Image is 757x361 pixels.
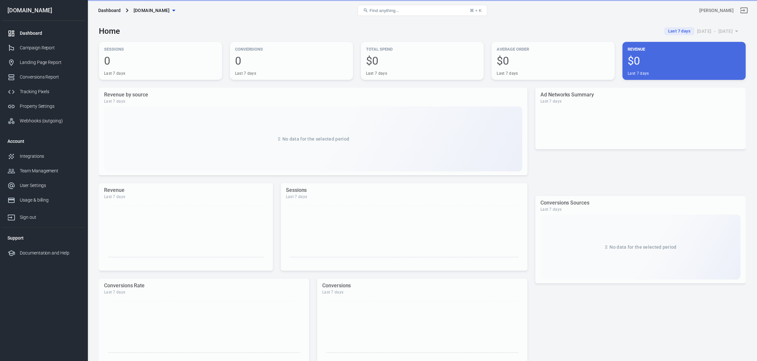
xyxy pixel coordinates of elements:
[2,26,85,41] a: Dashboard
[20,250,80,256] div: Documentation and Help
[98,7,121,14] div: Dashboard
[20,59,80,66] div: Landing Page Report
[134,6,170,15] span: worshipmusicacademy.com
[20,153,80,160] div: Integrations
[20,30,80,37] div: Dashboard
[2,84,85,99] a: Tracking Pixels
[2,193,85,207] a: Usage & billing
[20,118,80,124] div: Webhooks (outgoing)
[2,55,85,70] a: Landing Page Report
[699,7,734,14] div: Account id: CdSpVoDX
[358,5,487,16] button: Find anything...⌘ + K
[470,8,482,13] div: ⌘ + K
[20,74,80,81] div: Conversions Report
[2,207,85,225] a: Sign out
[370,8,399,13] span: Find anything...
[2,99,85,114] a: Property Settings
[2,114,85,128] a: Webhooks (outgoing)
[2,7,85,13] div: [DOMAIN_NAME]
[2,41,85,55] a: Campaign Report
[99,27,120,36] h3: Home
[2,70,85,84] a: Conversions Report
[20,182,80,189] div: User Settings
[20,88,80,95] div: Tracking Pixels
[20,44,80,51] div: Campaign Report
[131,5,178,17] button: [DOMAIN_NAME]
[2,164,85,178] a: Team Management
[736,3,752,18] a: Sign out
[20,103,80,110] div: Property Settings
[2,133,85,149] li: Account
[2,230,85,246] li: Support
[2,178,85,193] a: User Settings
[20,214,80,221] div: Sign out
[20,197,80,204] div: Usage & billing
[2,149,85,164] a: Integrations
[20,168,80,174] div: Team Management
